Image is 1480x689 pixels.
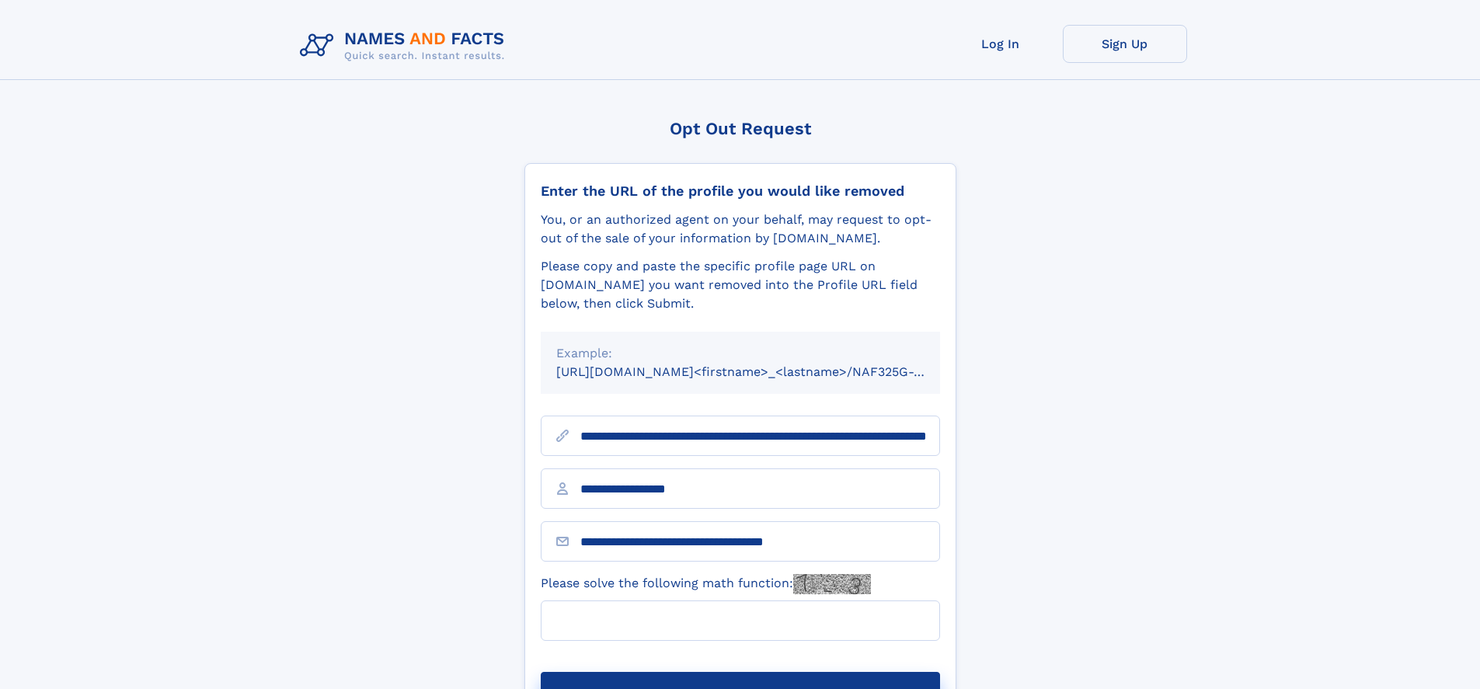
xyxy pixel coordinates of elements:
[938,25,1063,63] a: Log In
[524,119,956,138] div: Opt Out Request
[1063,25,1187,63] a: Sign Up
[541,211,940,248] div: You, or an authorized agent on your behalf, may request to opt-out of the sale of your informatio...
[556,364,970,379] small: [URL][DOMAIN_NAME]<firstname>_<lastname>/NAF325G-xxxxxxxx
[541,183,940,200] div: Enter the URL of the profile you would like removed
[556,344,925,363] div: Example:
[541,574,871,594] label: Please solve the following math function:
[294,25,517,67] img: Logo Names and Facts
[541,257,940,313] div: Please copy and paste the specific profile page URL on [DOMAIN_NAME] you want removed into the Pr...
